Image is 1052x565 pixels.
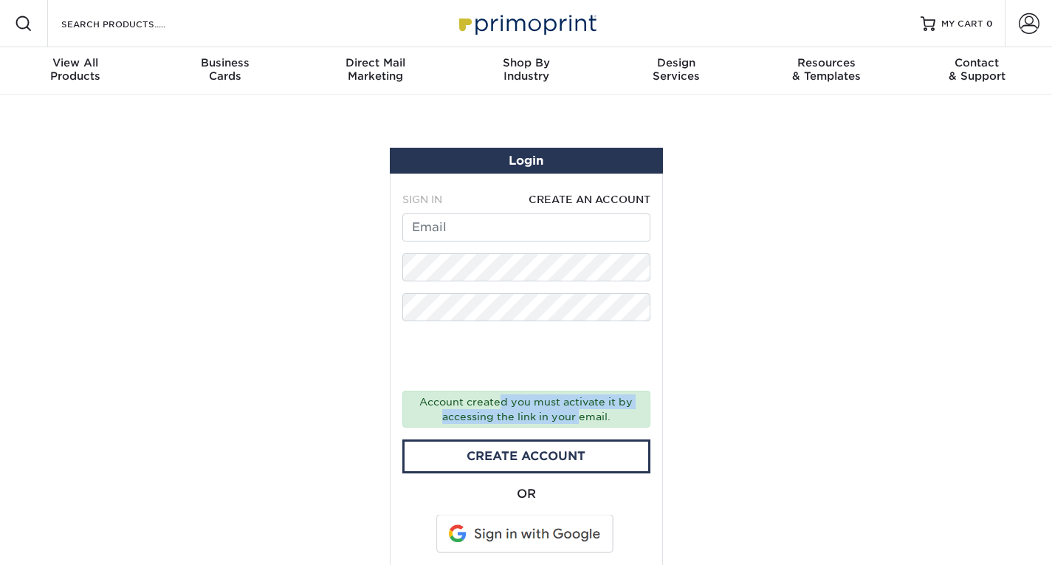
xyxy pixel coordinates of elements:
[451,56,602,69] span: Shop By
[901,56,1052,69] span: Contact
[901,56,1052,83] div: & Support
[151,47,301,95] a: BusinessCards
[601,56,752,69] span: Design
[300,47,451,95] a: Direct MailMarketing
[151,56,301,69] span: Business
[601,47,752,95] a: DesignServices
[402,391,650,428] div: Account created you must activate it by accessing the link in your email.
[60,15,204,32] input: SEARCH PRODUCTS.....
[300,56,451,83] div: Marketing
[451,56,602,83] div: Industry
[402,439,650,473] a: CREATE ACCOUNT
[752,56,902,83] div: & Templates
[300,56,451,69] span: Direct Mail
[752,47,902,95] a: Resources& Templates
[453,7,600,39] img: Primoprint
[402,333,600,384] iframe: reCAPTCHA
[986,18,993,29] span: 0
[151,56,301,83] div: Cards
[451,47,602,95] a: Shop ByIndustry
[529,194,650,205] span: CREATE AN ACCOUNT
[402,194,442,205] span: SIGN IN
[941,18,983,30] span: MY CART
[402,213,650,242] input: Email
[402,485,650,503] div: OR
[396,154,657,168] h1: Login
[901,47,1052,95] a: Contact& Support
[601,56,752,83] div: Services
[752,56,902,69] span: Resources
